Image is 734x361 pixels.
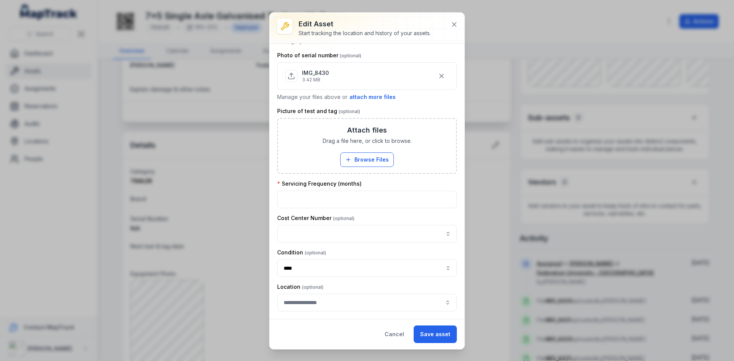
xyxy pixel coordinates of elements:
button: attach more files [349,93,396,101]
button: Browse Files [340,152,394,167]
p: 3.42 MB [302,77,329,83]
h3: Edit asset [299,19,431,29]
label: Photo of serial number [277,52,361,59]
div: Start tracking the location and history of your assets. [299,29,431,37]
button: Cancel [378,325,411,343]
span: Drag a file here, or click to browse. [323,137,412,145]
input: asset-edit:cf[e4e8c5b8-d8d2-4837-80ae-9d5e461ce1f9]-label [277,259,457,277]
p: Manage your files above or [277,93,457,101]
p: IMG_8430 [302,69,329,77]
button: Save asset [414,325,457,343]
label: Location [277,283,323,291]
h3: Attach files [347,125,387,136]
label: Picture of test and tag [277,107,360,115]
